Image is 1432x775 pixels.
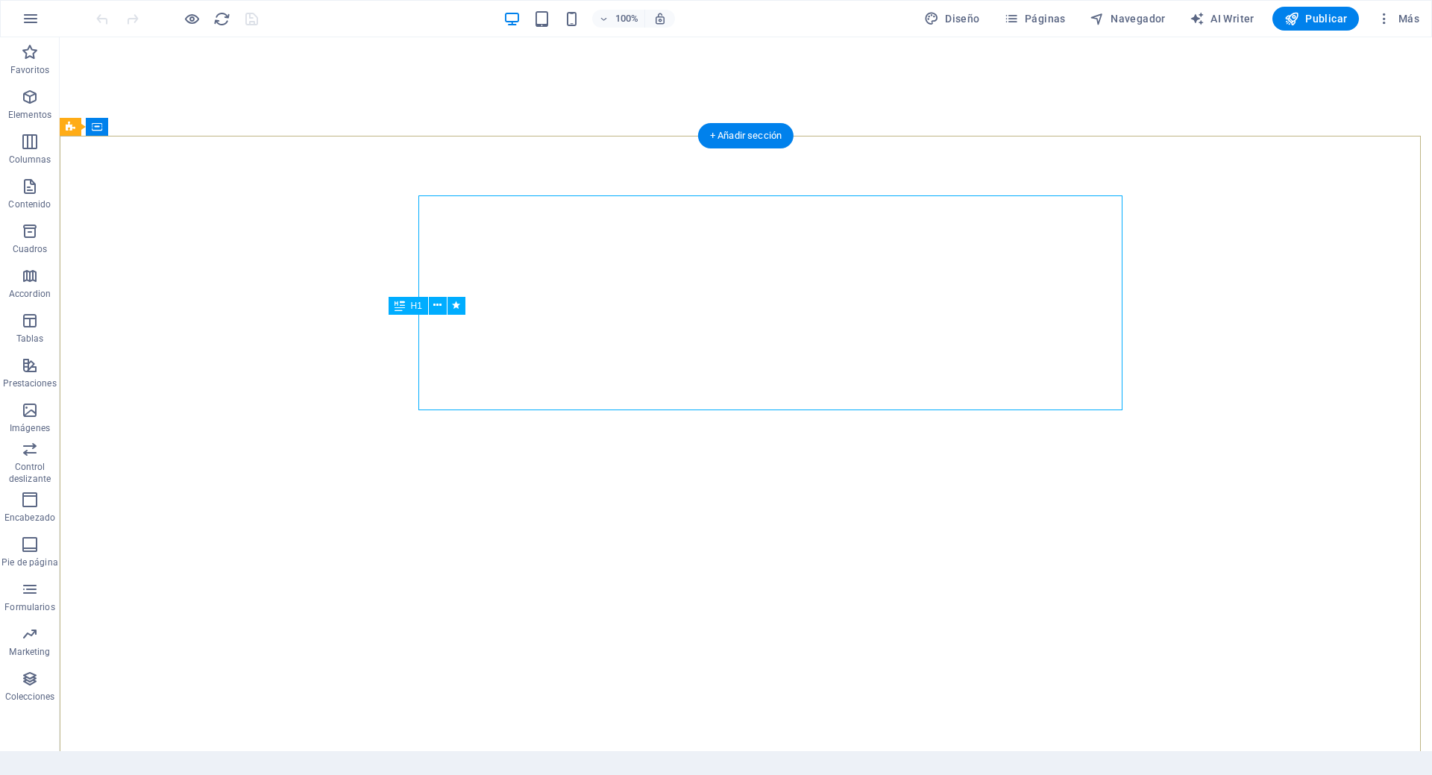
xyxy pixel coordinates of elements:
[615,10,638,28] h6: 100%
[1272,7,1360,31] button: Publicar
[4,601,54,613] p: Formularios
[1084,7,1172,31] button: Navegador
[10,422,50,434] p: Imágenes
[1377,11,1419,26] span: Más
[4,512,55,524] p: Encabezado
[9,646,50,658] p: Marketing
[1090,11,1166,26] span: Navegador
[16,333,44,345] p: Tablas
[10,64,49,76] p: Favoritos
[213,10,230,28] button: reload
[698,123,794,148] div: + Añadir sección
[592,10,645,28] button: 100%
[1004,11,1066,26] span: Páginas
[9,154,51,166] p: Columnas
[411,301,422,310] span: H1
[1190,11,1254,26] span: AI Writer
[183,10,201,28] button: Haz clic para salir del modo de previsualización y seguir editando
[8,109,51,121] p: Elementos
[213,10,230,28] i: Volver a cargar página
[918,7,986,31] button: Diseño
[998,7,1072,31] button: Páginas
[924,11,980,26] span: Diseño
[8,198,51,210] p: Contenido
[1284,11,1348,26] span: Publicar
[918,7,986,31] div: Diseño (Ctrl+Alt+Y)
[5,691,54,703] p: Colecciones
[653,12,667,25] i: Al redimensionar, ajustar el nivel de zoom automáticamente para ajustarse al dispositivo elegido.
[1,556,57,568] p: Pie de página
[3,377,56,389] p: Prestaciones
[1184,7,1260,31] button: AI Writer
[1371,7,1425,31] button: Más
[9,288,51,300] p: Accordion
[13,243,48,255] p: Cuadros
